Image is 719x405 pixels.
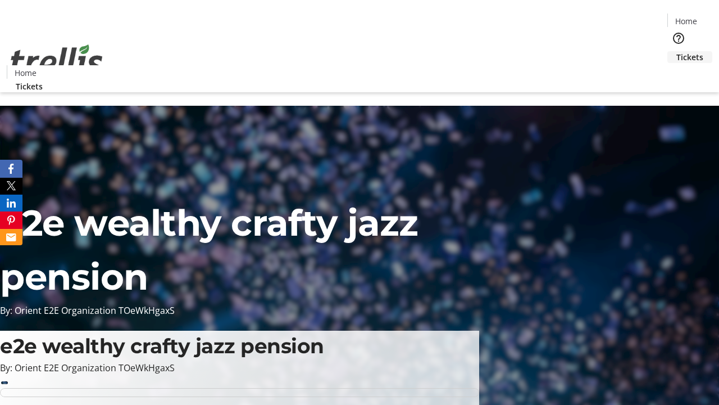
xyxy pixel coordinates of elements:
[667,51,712,63] a: Tickets
[16,80,43,92] span: Tickets
[15,67,37,79] span: Home
[7,32,107,88] img: Orient E2E Organization TOeWkHgaxS's Logo
[668,15,704,27] a: Home
[667,27,690,49] button: Help
[667,63,690,85] button: Cart
[7,67,43,79] a: Home
[7,80,52,92] a: Tickets
[676,51,703,63] span: Tickets
[675,15,697,27] span: Home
